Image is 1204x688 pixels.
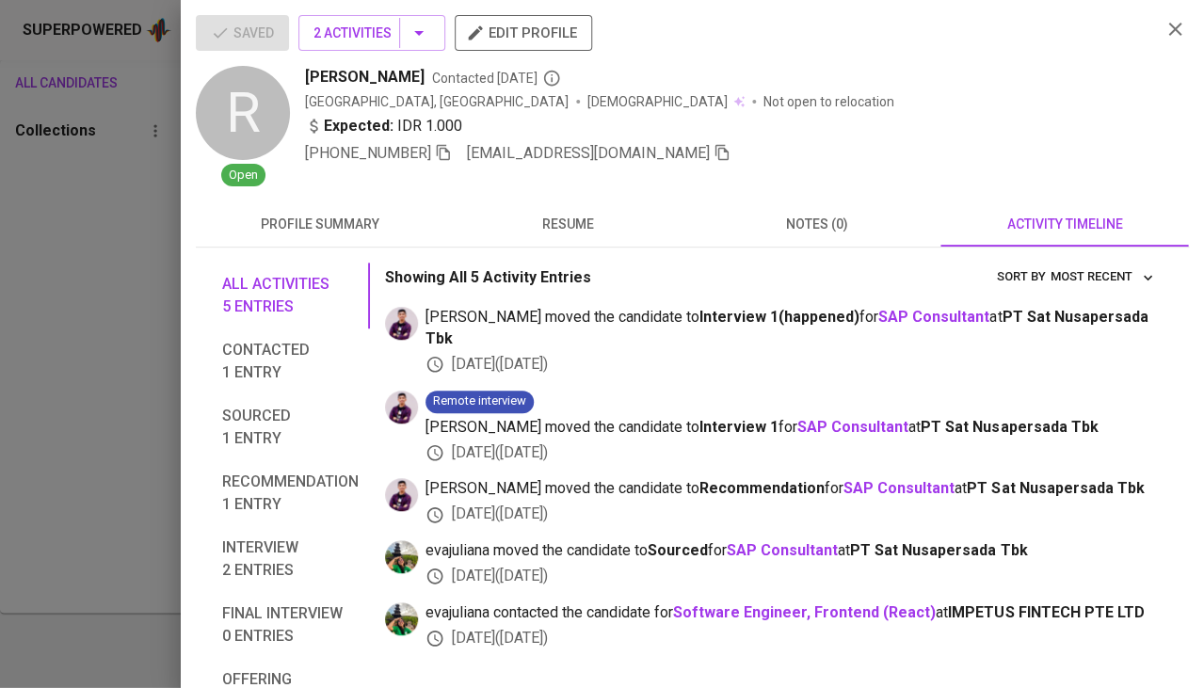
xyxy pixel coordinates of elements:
[587,92,730,111] span: [DEMOGRAPHIC_DATA]
[385,307,418,340] img: erwin@glints.com
[425,307,1159,350] span: [PERSON_NAME] moved the candidate to for at
[313,22,430,45] span: 2 Activities
[222,602,359,648] span: Final interview 0 entries
[455,24,592,40] a: edit profile
[648,541,708,559] b: Sourced
[921,418,1098,436] span: PT Sat Nusapersada Tbk
[456,213,682,236] span: resume
[305,92,569,111] div: [GEOGRAPHIC_DATA], [GEOGRAPHIC_DATA]
[385,602,418,635] img: eva@glints.com
[305,144,431,162] span: [PHONE_NUMBER]
[699,479,825,497] b: Recommendation
[967,479,1144,497] span: PT Sat Nusapersada Tbk
[425,478,1159,500] span: [PERSON_NAME] moved the candidate to for at
[221,167,265,184] span: Open
[425,628,1159,649] div: [DATE] ( [DATE] )
[324,115,393,137] b: Expected:
[425,354,1159,376] div: [DATE] ( [DATE] )
[196,66,290,160] div: R
[455,15,592,51] button: edit profile
[952,213,1178,236] span: activity timeline
[1045,263,1159,292] button: sort by
[425,392,534,410] span: Remote interview
[385,478,418,511] img: erwin@glints.com
[432,69,561,88] span: Contacted [DATE]
[305,115,462,137] div: IDR 1.000
[222,471,359,516] span: Recommendation 1 entry
[305,66,425,88] span: [PERSON_NAME]
[385,540,418,573] img: eva@glints.com
[470,21,577,45] span: edit profile
[843,479,955,497] a: SAP Consultant
[222,273,359,318] span: All activities 5 entries
[425,566,1159,587] div: [DATE] ( [DATE] )
[797,418,908,436] a: SAP Consultant
[699,418,779,436] b: Interview 1
[425,540,1159,562] span: evajuliana moved the candidate to for at
[425,308,1148,347] span: PT Sat Nusapersada Tbk
[996,269,1045,283] span: sort by
[467,144,710,162] span: [EMAIL_ADDRESS][DOMAIN_NAME]
[425,602,1159,624] span: evajuliana contacted the candidate for at
[542,69,561,88] svg: By Batam recruiter
[673,603,936,621] a: Software Engineer, Frontend (React)
[222,536,359,582] span: Interview 2 entries
[878,308,989,326] a: SAP Consultant
[298,15,445,51] button: 2 Activities
[850,541,1027,559] span: PT Sat Nusapersada Tbk
[222,405,359,450] span: Sourced 1 entry
[385,266,591,289] p: Showing All 5 Activity Entries
[699,308,859,326] b: Interview 1 ( happened )
[1050,266,1154,288] span: Most Recent
[207,213,433,236] span: profile summary
[948,603,1144,621] span: IMPETUS FINTECH PTE LTD
[425,417,1159,439] span: [PERSON_NAME] moved the candidate to for at
[763,92,894,111] p: Not open to relocation
[222,339,359,384] span: Contacted 1 entry
[425,442,1159,464] div: [DATE] ( [DATE] )
[727,541,838,559] a: SAP Consultant
[385,391,418,424] img: erwin@glints.com
[425,504,1159,525] div: [DATE] ( [DATE] )
[704,213,930,236] span: notes (0)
